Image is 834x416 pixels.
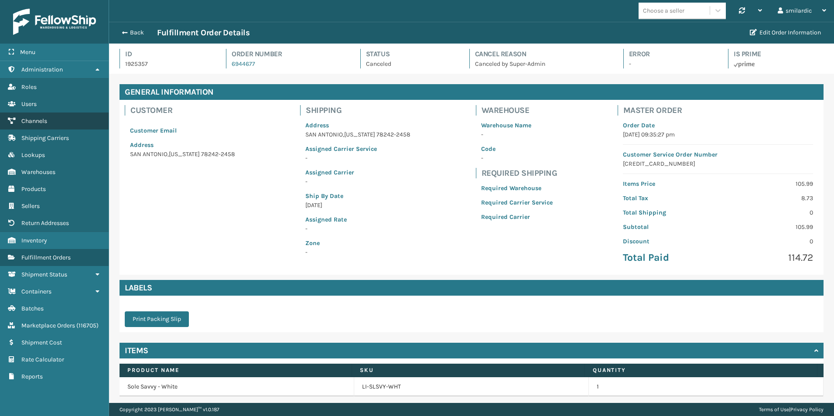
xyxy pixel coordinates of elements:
[232,49,344,59] h4: Order Number
[790,406,824,413] a: Privacy Policy
[623,194,713,203] p: Total Tax
[623,150,813,159] p: Customer Service Order Number
[21,168,55,176] span: Warehouses
[117,29,157,37] button: Back
[305,239,410,248] p: Zone
[21,185,46,193] span: Products
[125,311,189,327] button: Print Packing Slip
[723,194,813,203] p: 8.73
[759,403,824,416] div: |
[21,134,69,142] span: Shipping Carriers
[366,49,454,59] h4: Status
[127,366,344,374] label: Product Name
[21,322,75,329] span: Marketplace Orders
[21,254,71,261] span: Fulfillment Orders
[723,251,813,264] p: 114.72
[21,373,43,380] span: Reports
[589,377,824,396] td: 1
[593,366,809,374] label: Quantity
[232,60,255,68] a: 6944677
[629,49,712,59] h4: Error
[21,305,44,312] span: Batches
[305,131,343,138] span: SAN ANTONIO
[481,130,553,139] p: -
[21,219,69,227] span: Return Addresses
[305,153,410,163] p: -
[130,126,235,135] p: Customer Email
[20,48,35,56] span: Menu
[21,117,47,125] span: Channels
[723,222,813,232] p: 105.99
[169,150,200,158] span: [US_STATE]
[623,121,813,130] p: Order Date
[481,184,553,193] p: Required Warehouse
[623,208,713,217] p: Total Shipping
[344,131,375,138] span: [US_STATE]
[623,251,713,264] p: Total Paid
[125,345,148,356] h4: Items
[305,122,329,129] span: Address
[362,382,401,391] a: LI-SLSVY-WHT
[723,179,813,188] p: 105.99
[130,150,167,158] span: SAN ANTONIO
[482,168,558,178] h4: Required Shipping
[759,406,789,413] a: Terms of Use
[623,130,813,139] p: [DATE] 09:35:27 pm
[623,159,813,168] p: [CREDIT_CARD_NUMBER]
[481,121,553,130] p: Warehouse Name
[629,59,712,68] p: -
[21,83,37,91] span: Roles
[343,131,344,138] span: ,
[623,222,713,232] p: Subtotal
[13,9,96,35] img: logo
[305,177,410,186] p: -
[120,377,354,396] td: Sole Savvy - White
[306,105,416,116] h4: Shipping
[157,27,250,38] h3: Fulfillment Order Details
[120,280,824,296] h4: Labels
[623,105,818,116] h4: Master Order
[623,237,713,246] p: Discount
[482,105,558,116] h4: Warehouse
[201,150,235,158] span: 78242-2458
[21,237,47,244] span: Inventory
[481,153,553,163] p: -
[366,59,454,68] p: Canceled
[130,105,240,116] h4: Customer
[305,191,410,201] p: Ship By Date
[130,141,154,149] span: Address
[376,131,410,138] span: 78242-2458
[21,288,51,295] span: Containers
[475,59,608,68] p: Canceled by Super-Admin
[21,100,37,108] span: Users
[120,403,219,416] p: Copyright 2023 [PERSON_NAME]™ v 1.0.187
[481,212,553,222] p: Required Carrier
[21,339,62,346] span: Shipment Cost
[750,29,757,35] i: Edit
[21,202,40,210] span: Sellers
[125,59,210,68] p: 1925357
[76,322,99,329] span: ( 116705 )
[125,49,210,59] h4: Id
[734,49,824,59] h4: Is Prime
[305,239,410,256] span: -
[167,150,169,158] span: ,
[305,201,410,210] p: [DATE]
[21,271,67,278] span: Shipment Status
[475,49,608,59] h4: Cancel Reason
[723,208,813,217] p: 0
[723,237,813,246] p: 0
[305,224,410,233] p: -
[21,356,64,363] span: Rate Calculator
[21,66,63,73] span: Administration
[21,151,45,159] span: Lookups
[481,144,553,153] p: Code
[360,366,576,374] label: SKU
[481,198,553,207] p: Required Carrier Service
[120,84,824,100] h4: General Information
[305,144,410,153] p: Assigned Carrier Service
[305,215,410,224] p: Assigned Rate
[623,179,713,188] p: Items Price
[643,6,684,15] div: Choose a seller
[305,168,410,177] p: Assigned Carrier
